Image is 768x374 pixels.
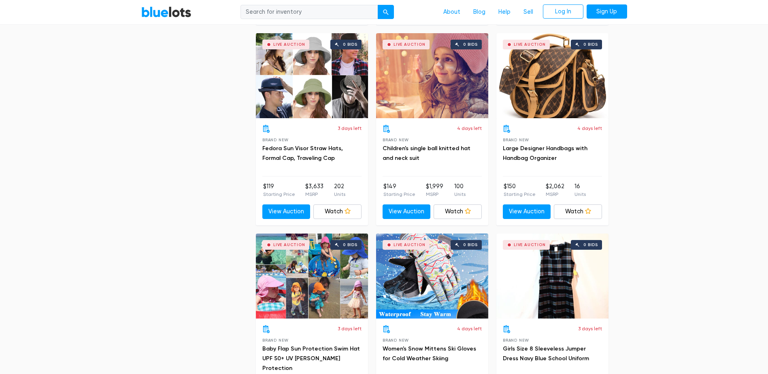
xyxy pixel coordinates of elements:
[262,138,289,142] span: Brand New
[554,204,602,219] a: Watch
[583,42,598,47] div: 0 bids
[262,145,343,161] a: Fedora Sun Visor Straw Hats, Formal Cap, Traveling Cap
[503,345,589,362] a: Girls Size 8 Sleeveless Jumper Dress Navy Blue School Uniform
[546,182,564,198] li: $2,062
[574,191,586,198] p: Units
[141,6,191,18] a: BlueLots
[338,325,362,332] p: 3 days left
[305,182,323,198] li: $3,633
[457,125,482,132] p: 4 days left
[376,234,488,319] a: Live Auction 0 bids
[426,182,443,198] li: $1,999
[334,182,345,198] li: 202
[426,191,443,198] p: MSRP
[334,191,345,198] p: Units
[514,42,546,47] div: Live Auction
[394,243,425,247] div: Live Auction
[262,345,360,372] a: Baby Flap Sun Protection Swim Hat UPF 50+ UV [PERSON_NAME] Protection
[454,182,466,198] li: 100
[496,33,608,118] a: Live Auction 0 bids
[457,325,482,332] p: 4 days left
[313,204,362,219] a: Watch
[256,234,368,319] a: Live Auction 0 bids
[496,234,608,319] a: Live Auction 0 bids
[492,4,517,20] a: Help
[577,125,602,132] p: 4 days left
[574,182,586,198] li: 16
[273,243,305,247] div: Live Auction
[262,204,311,219] a: View Auction
[343,243,357,247] div: 0 bids
[383,145,470,161] a: Children's single ball knitted hat and neck suit
[503,204,551,219] a: View Auction
[263,182,295,198] li: $119
[578,325,602,332] p: 3 days left
[463,243,478,247] div: 0 bids
[503,145,587,161] a: Large Designer Handbags with Handbag Organizer
[503,338,529,342] span: Brand New
[394,42,425,47] div: Live Auction
[343,42,357,47] div: 0 bids
[504,191,536,198] p: Starting Price
[383,191,415,198] p: Starting Price
[262,338,289,342] span: Brand New
[383,182,415,198] li: $149
[514,243,546,247] div: Live Auction
[383,204,431,219] a: View Auction
[240,5,378,19] input: Search for inventory
[434,204,482,219] a: Watch
[273,42,305,47] div: Live Auction
[383,345,476,362] a: Women's Snow Mittens Ski Gloves for Cold Weather Skiing
[463,42,478,47] div: 0 bids
[383,338,409,342] span: Brand New
[338,125,362,132] p: 3 days left
[263,191,295,198] p: Starting Price
[454,191,466,198] p: Units
[546,191,564,198] p: MSRP
[587,4,627,19] a: Sign Up
[517,4,540,20] a: Sell
[503,138,529,142] span: Brand New
[376,33,488,118] a: Live Auction 0 bids
[583,243,598,247] div: 0 bids
[383,138,409,142] span: Brand New
[437,4,467,20] a: About
[305,191,323,198] p: MSRP
[467,4,492,20] a: Blog
[256,33,368,118] a: Live Auction 0 bids
[504,182,536,198] li: $150
[543,4,583,19] a: Log In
